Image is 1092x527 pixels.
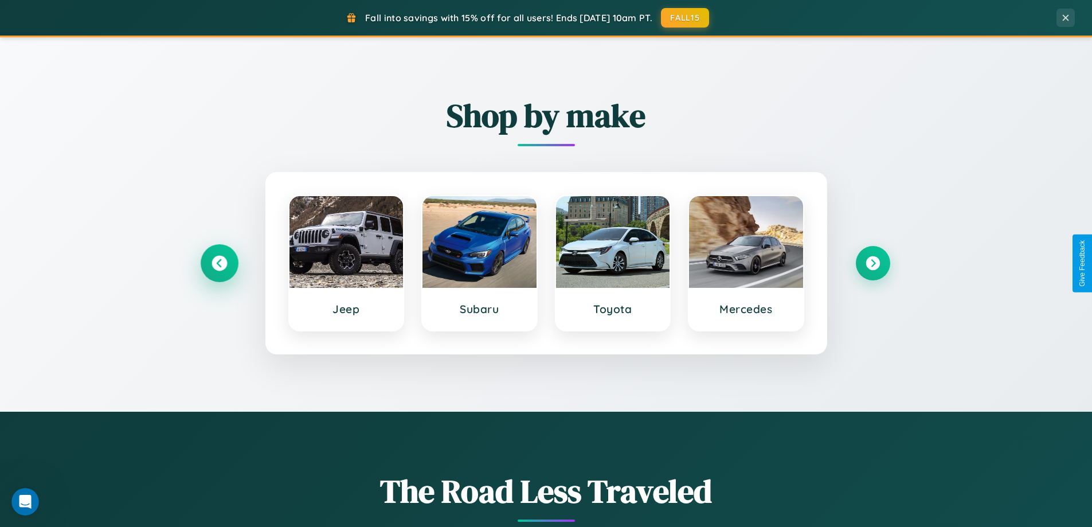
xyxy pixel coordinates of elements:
span: Fall into savings with 15% off for all users! Ends [DATE] 10am PT. [365,12,652,24]
iframe: Intercom live chat [11,488,39,516]
h3: Toyota [567,302,659,316]
h2: Shop by make [202,93,890,138]
h3: Subaru [434,302,525,316]
h1: The Road Less Traveled [202,469,890,513]
button: FALL15 [661,8,709,28]
h3: Jeep [301,302,392,316]
h3: Mercedes [700,302,792,316]
div: Give Feedback [1078,240,1086,287]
